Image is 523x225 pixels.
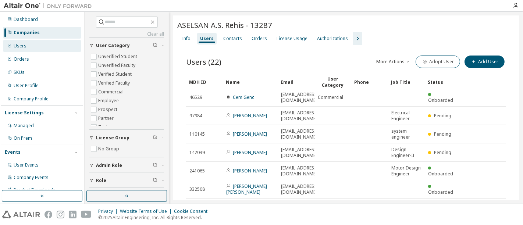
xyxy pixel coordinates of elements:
div: Job Title [391,76,422,88]
span: 241065 [189,168,205,174]
a: Clear all [89,31,164,37]
span: [EMAIL_ADDRESS][DOMAIN_NAME] [281,92,318,103]
div: User Events [14,162,39,168]
a: [PERSON_NAME] [233,113,267,119]
div: Website Terms of Use [120,208,174,214]
span: 142039 [189,150,205,156]
div: License Usage [277,36,307,42]
button: License Group [89,130,164,146]
span: 97984 [189,113,202,119]
div: Companies [14,30,40,36]
a: Cem Genc [233,94,254,100]
div: Contacts [223,36,242,42]
label: Verified Student [98,70,133,79]
div: Managed [14,123,34,129]
label: Prospect [98,105,119,114]
label: Commercial [98,87,125,96]
span: [EMAIL_ADDRESS][DOMAIN_NAME] [281,165,318,177]
span: 110145 [189,131,205,137]
span: Onboarded [428,189,453,195]
img: facebook.svg [45,211,52,218]
span: Admin Role [96,162,122,168]
div: Status [428,76,459,88]
div: Name [226,76,275,88]
span: User Category [96,43,130,49]
a: [PERSON_NAME] [233,168,267,174]
span: Clear filter [153,135,157,141]
div: Users [200,36,214,42]
span: Pending [434,131,451,137]
span: Clear filter [153,178,157,183]
button: Role [89,172,164,189]
button: User Category [89,37,164,54]
label: Trial [98,123,109,132]
button: Adopt User [416,56,460,68]
div: License Settings [5,110,44,116]
label: Unverified Faculty [98,61,137,70]
span: Commercial [318,94,343,100]
span: system engineer [391,128,421,140]
div: Product Downloads [14,187,56,193]
span: Pending [434,149,451,156]
div: Events [5,149,21,155]
span: Clear filter [153,162,157,168]
div: MDH ID [189,76,220,88]
label: Unverified Student [98,52,139,61]
label: Employee [98,96,120,105]
span: [EMAIL_ADDRESS][DOMAIN_NAME] [281,147,318,158]
div: Phone [354,76,385,88]
span: Onboarded [428,97,453,103]
div: Users [14,43,26,49]
div: Orders [14,56,29,62]
label: Partner [98,114,115,123]
div: Authorizations [317,36,348,42]
span: 332508 [189,186,205,192]
span: Pending [434,113,451,119]
img: instagram.svg [57,211,64,218]
img: Altair One [4,2,96,10]
div: Orders [252,36,267,42]
label: Verified Faculty [98,79,131,87]
span: License Group [96,135,129,141]
a: [PERSON_NAME] [233,131,267,137]
div: On Prem [14,135,32,141]
span: Role [96,178,106,183]
div: Email [281,76,312,88]
span: [EMAIL_ADDRESS][DOMAIN_NAME] [281,128,318,140]
div: Dashboard [14,17,38,22]
span: ASELSAN A.S. Rehis - 13287 [177,20,272,30]
p: © 2025 Altair Engineering, Inc. All Rights Reserved. [98,214,212,221]
span: Onboarded [428,171,453,177]
span: Clear filter [153,43,157,49]
span: Design Engineer-II [391,147,421,158]
div: Privacy [98,208,120,214]
div: Company Events [14,175,49,181]
span: Electrical Engineer [391,110,421,122]
img: altair_logo.svg [2,211,40,218]
div: User Profile [14,83,39,89]
div: Info [182,36,191,42]
img: linkedin.svg [69,211,77,218]
div: Cookie Consent [174,208,212,214]
div: Company Profile [14,96,49,102]
span: Users (22) [186,57,221,67]
button: Admin Role [89,157,164,174]
button: More Actions [376,56,411,68]
img: youtube.svg [81,211,92,218]
span: [EMAIL_ADDRESS][DOMAIN_NAME] [281,183,318,195]
span: Motor Design Engineer [391,165,421,177]
label: No Group [98,144,121,153]
div: User Category [317,76,348,88]
a: [PERSON_NAME] [PERSON_NAME] [226,183,267,195]
div: SKUs [14,69,25,75]
span: [EMAIL_ADDRESS][DOMAIN_NAME] [281,110,318,122]
span: 46529 [189,94,202,100]
a: [PERSON_NAME] [233,149,267,156]
button: Add User [465,56,505,68]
